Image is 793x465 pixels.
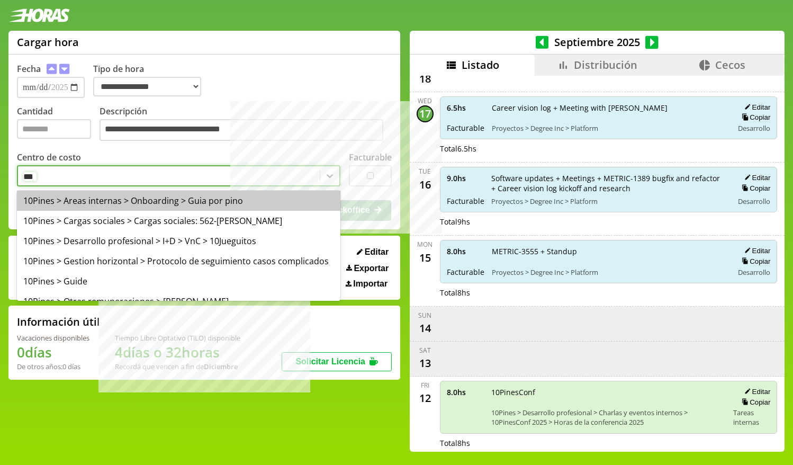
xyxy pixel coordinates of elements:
span: 6.5 hs [447,103,484,113]
div: De otros años: 0 días [17,362,89,371]
button: Editar [354,247,392,257]
span: Exportar [354,264,389,273]
span: 10Pines > Desarrollo profesional > Charlas y eventos internos > 10PinesConf 2025 > Horas de la co... [491,408,726,427]
button: Editar [741,173,770,182]
button: Copiar [738,257,770,266]
span: Cecos [715,58,745,72]
label: Cantidad [17,105,100,144]
button: Copiar [738,184,770,193]
div: Tue [419,167,431,176]
span: 8.0 hs [447,387,484,397]
span: Solicitar Licencia [295,357,365,366]
span: Facturable [447,123,484,133]
span: Listado [462,58,499,72]
div: Sun [418,311,431,320]
h1: 0 días [17,343,89,362]
div: Vacaciones disponibles [17,333,89,343]
button: Editar [741,103,770,112]
span: Proyectos > Degree Inc > Platform [492,267,726,277]
span: Editar [365,247,389,257]
h1: Cargar hora [17,35,79,49]
span: Software updates + Meetings + METRIC-1389 bugfix and refactor + Career vision log kickoff and res... [491,173,726,193]
label: Centro de costo [17,151,81,163]
span: Facturable [447,196,484,206]
div: 10Pines > Gestion horizontal > Protocolo de seguimiento casos complicados [17,251,340,271]
div: 14 [417,320,434,337]
div: 17 [417,105,434,122]
button: Copiar [738,398,770,407]
div: 10Pines > Areas internas > Onboarding > Guia por pino [17,191,340,211]
button: Copiar [738,113,770,122]
img: logotipo [8,8,70,22]
span: Septiembre 2025 [548,35,645,49]
label: Tipo de hora [93,63,210,98]
span: Importar [353,279,388,289]
button: Editar [741,387,770,396]
button: Editar [741,246,770,255]
div: Fri [421,381,429,390]
div: Recordá que vencen a fin de [115,362,240,371]
div: 10Pines > Cargas sociales > Cargas sociales: 562-[PERSON_NAME] [17,211,340,231]
div: Wed [418,96,432,105]
span: Career vision log + Meeting with [PERSON_NAME] [492,103,726,113]
b: Diciembre [204,362,238,371]
label: Descripción [100,105,392,144]
h1: 4 días o 32 horas [115,343,240,362]
h2: Información útil [17,315,100,329]
span: Desarrollo [738,123,770,133]
span: 10PinesConf [491,387,726,397]
span: Tareas internas [733,408,770,427]
span: 9.0 hs [447,173,484,183]
div: Sat [419,346,431,355]
span: Proyectos > Degree Inc > Platform [491,196,726,206]
div: 10Pines > Guide [17,271,340,291]
select: Tipo de hora [93,77,201,96]
div: Mon [417,240,432,249]
div: 16 [417,176,434,193]
label: Facturable [349,151,392,163]
div: Total 8 hs [440,288,778,298]
span: Distribución [574,58,637,72]
span: Desarrollo [738,267,770,277]
div: 12 [417,390,434,407]
div: 18 [417,70,434,87]
label: Fecha [17,63,41,75]
span: Desarrollo [738,196,770,206]
div: Total 6.5 hs [440,144,778,154]
div: Tiempo Libre Optativo (TiLO) disponible [115,333,240,343]
div: scrollable content [410,76,785,450]
span: 8.0 hs [447,246,484,256]
div: 15 [417,249,434,266]
span: Facturable [447,267,484,277]
textarea: Descripción [100,119,383,141]
button: Solicitar Licencia [282,352,392,371]
span: METRIC-3555 + Standup [492,246,726,256]
input: Cantidad [17,119,91,139]
button: Exportar [343,263,392,274]
div: 13 [417,355,434,372]
div: 10Pines > Desarrollo profesional > I+D > VnC > 10Jueguitos [17,231,340,251]
span: Proyectos > Degree Inc > Platform [492,123,726,133]
div: 10Pines > Otras remuneraciones > [PERSON_NAME] [17,291,340,311]
div: Total 8 hs [440,438,778,448]
div: Total 9 hs [440,217,778,227]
